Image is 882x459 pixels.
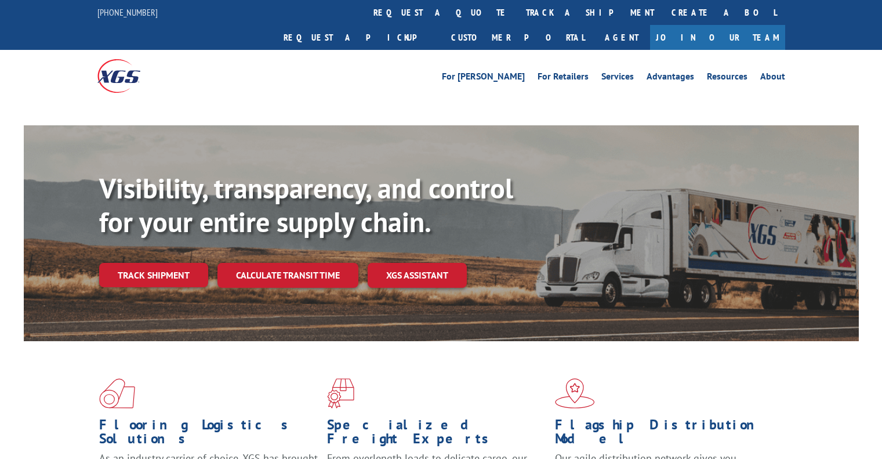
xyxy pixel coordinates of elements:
[327,378,354,409] img: xgs-icon-focused-on-flooring-red
[555,418,774,451] h1: Flagship Distribution Model
[593,25,650,50] a: Agent
[760,72,785,85] a: About
[647,72,694,85] a: Advantages
[99,418,318,451] h1: Flooring Logistics Solutions
[327,418,546,451] h1: Specialized Freight Experts
[555,378,595,409] img: xgs-icon-flagship-distribution-model-red
[650,25,785,50] a: Join Our Team
[368,263,467,288] a: XGS ASSISTANT
[707,72,747,85] a: Resources
[217,263,358,288] a: Calculate transit time
[275,25,442,50] a: Request a pickup
[442,25,593,50] a: Customer Portal
[601,72,634,85] a: Services
[99,263,208,287] a: Track shipment
[442,72,525,85] a: For [PERSON_NAME]
[99,170,513,240] b: Visibility, transparency, and control for your entire supply chain.
[538,72,589,85] a: For Retailers
[99,378,135,409] img: xgs-icon-total-supply-chain-intelligence-red
[97,6,158,18] a: [PHONE_NUMBER]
